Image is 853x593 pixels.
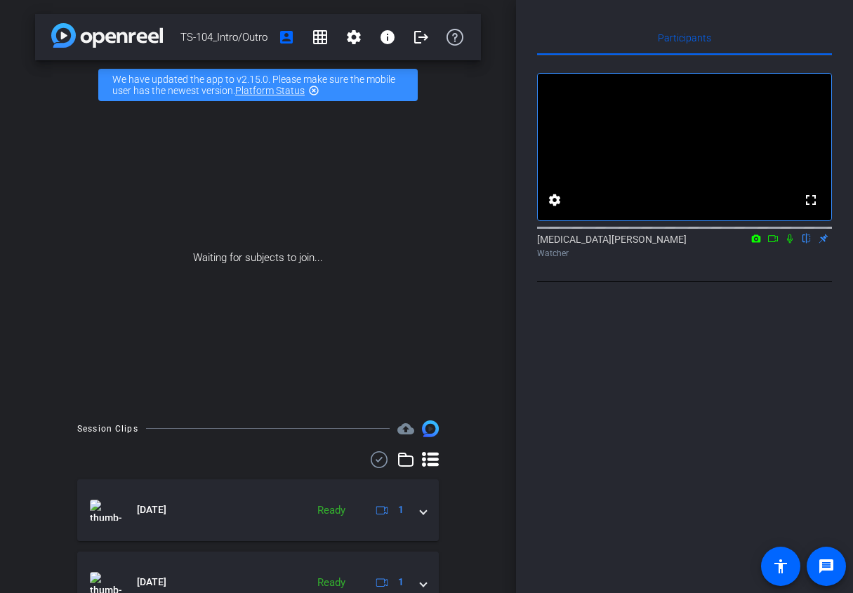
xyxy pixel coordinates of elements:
[798,232,815,244] mat-icon: flip
[413,29,430,46] mat-icon: logout
[422,420,439,437] img: Session clips
[90,572,121,593] img: thumb-nail
[77,479,439,541] mat-expansion-panel-header: thumb-nail[DATE]Ready1
[546,192,563,208] mat-icon: settings
[235,85,305,96] a: Platform Status
[345,29,362,46] mat-icon: settings
[312,29,329,46] mat-icon: grid_on
[658,33,711,43] span: Participants
[397,420,414,437] mat-icon: cloud_upload
[98,69,418,101] div: We have updated the app to v2.15.0. Please make sure the mobile user has the newest version.
[278,29,295,46] mat-icon: account_box
[35,109,481,406] div: Waiting for subjects to join...
[537,247,832,260] div: Watcher
[772,558,789,575] mat-icon: accessibility
[398,502,404,517] span: 1
[310,502,352,519] div: Ready
[137,575,166,589] span: [DATE]
[537,232,832,260] div: [MEDICAL_DATA][PERSON_NAME]
[137,502,166,517] span: [DATE]
[310,575,352,591] div: Ready
[398,575,404,589] span: 1
[51,23,163,48] img: app-logo
[77,422,138,436] div: Session Clips
[90,500,121,521] img: thumb-nail
[397,420,414,437] span: Destinations for your clips
[379,29,396,46] mat-icon: info
[180,23,270,51] span: TS-104_Intro/Outro
[818,558,835,575] mat-icon: message
[308,85,319,96] mat-icon: highlight_off
[802,192,819,208] mat-icon: fullscreen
